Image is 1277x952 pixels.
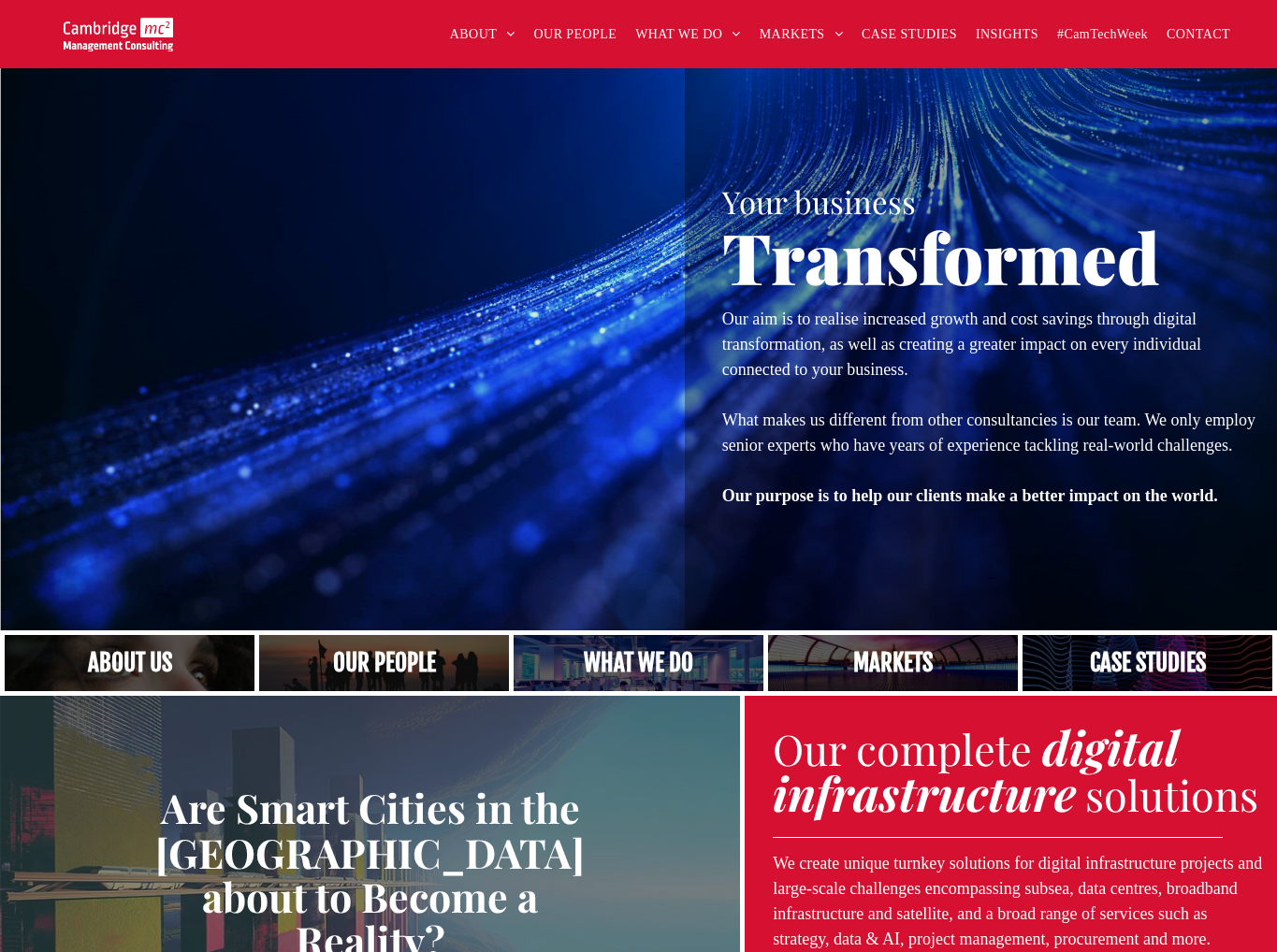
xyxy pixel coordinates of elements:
[722,209,1160,303] span: Transformed
[626,20,750,49] a: WHAT WE DO
[773,761,1076,824] strong: infrastructure
[259,635,509,691] a: A crowd in silhouette at sunset, on a rise or lookout point
[1157,20,1240,49] a: CONTACT
[514,635,763,691] a: A yoga teacher lifting his whole body off the ground in the peacock pose
[525,20,627,49] a: OUR PEOPLE
[750,20,852,49] a: MARKETS
[773,720,1032,776] span: Our complete
[1048,20,1157,49] a: #CamTechWeek
[773,854,1262,948] span: We create unique turnkey solutions for digital infrastructure projects and large-scale challenges...
[5,635,254,691] a: Close up of woman's face, centered on her eyes
[852,20,966,49] a: CASE STUDIES
[722,310,1201,379] span: Our aim is to realise increased growth and cost savings through digital transformation, as well a...
[722,180,916,222] span: Your business
[64,18,173,51] img: Cambridge MC Logo
[966,20,1048,49] a: INSIGHTS
[722,411,1255,454] span: What makes us different from other consultancies is our team. We only employ senior experts who h...
[441,20,525,49] a: ABOUT
[1042,715,1179,778] strong: digital
[1085,766,1258,822] span: solutions
[722,486,1218,505] strong: Our purpose is to help our clients make a better impact on the world.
